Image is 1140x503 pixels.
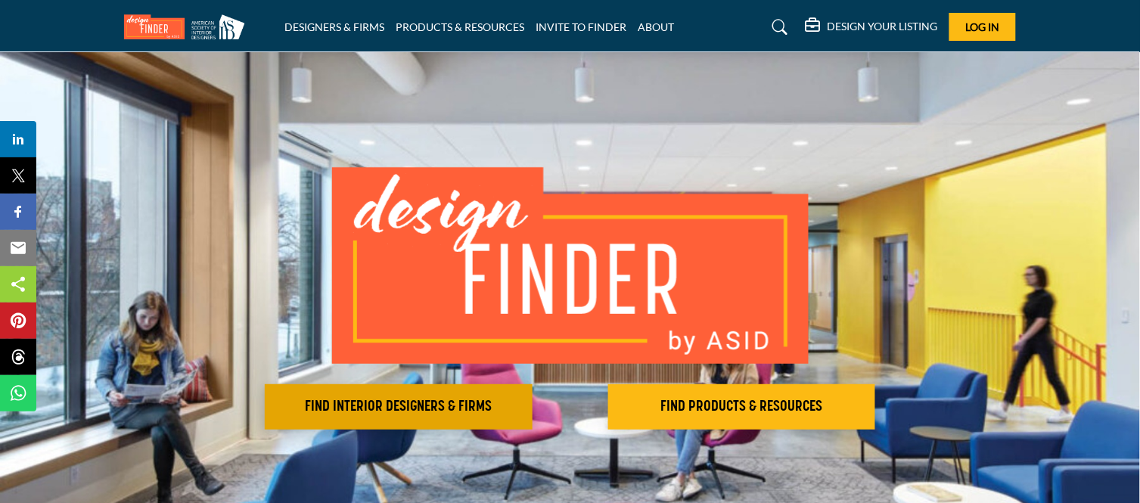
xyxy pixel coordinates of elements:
button: FIND PRODUCTS & RESOURCES [608,384,876,430]
h2: FIND INTERIOR DESIGNERS & FIRMS [269,398,528,416]
button: FIND INTERIOR DESIGNERS & FIRMS [265,384,533,430]
a: ABOUT [638,20,674,33]
h5: DESIGN YOUR LISTING [828,20,938,33]
div: DESIGN YOUR LISTING [806,18,938,36]
a: INVITE TO FINDER [536,20,626,33]
img: Site Logo [124,14,253,39]
h2: FIND PRODUCTS & RESOURCES [613,398,871,416]
img: image [332,167,809,364]
button: Log In [949,13,1016,41]
a: PRODUCTS & RESOURCES [396,20,524,33]
a: DESIGNERS & FIRMS [284,20,384,33]
span: Log In [966,20,1000,33]
a: Search [758,15,798,39]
